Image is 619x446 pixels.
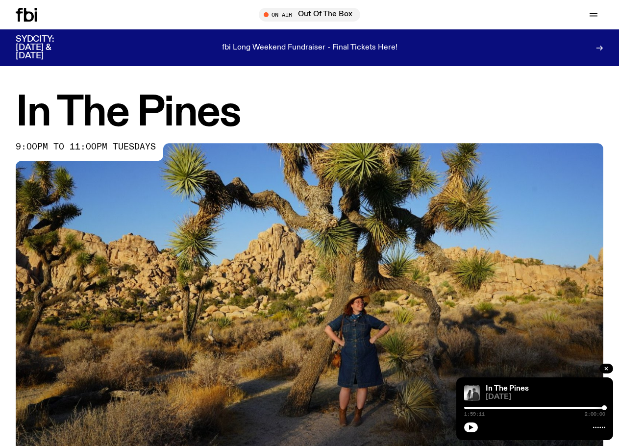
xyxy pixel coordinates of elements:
[16,94,603,133] h1: In The Pines
[259,8,360,22] button: On AirOut Of The Box
[16,143,156,151] span: 9:00pm to 11:00pm tuesdays
[16,35,78,60] h3: SYDCITY: [DATE] & [DATE]
[585,412,605,417] span: 2:00:00
[464,412,485,417] span: 1:59:11
[486,385,529,393] a: In The Pines
[486,394,605,401] span: [DATE]
[222,44,397,52] p: fbi Long Weekend Fundraiser - Final Tickets Here!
